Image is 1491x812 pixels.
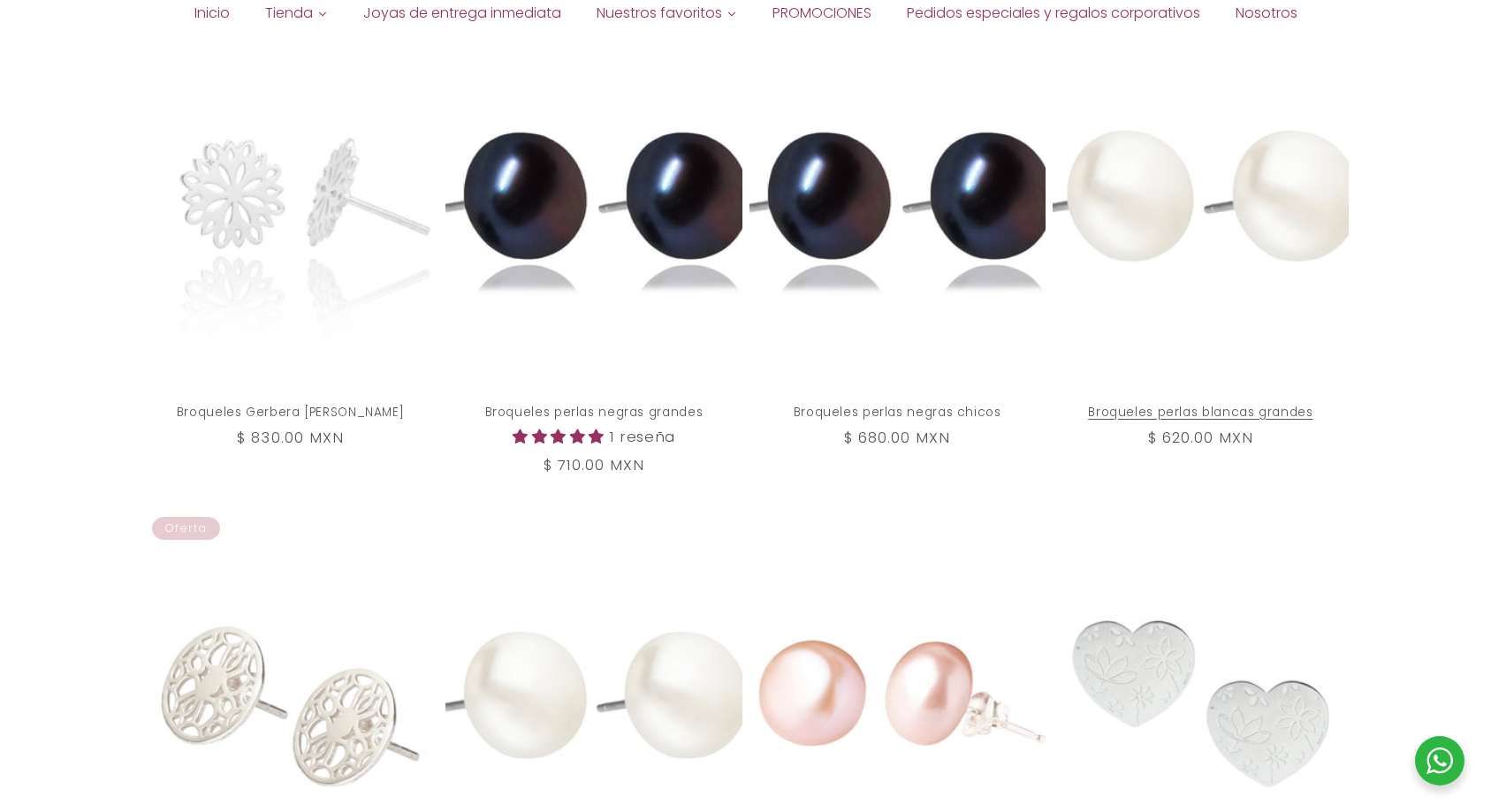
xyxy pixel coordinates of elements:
[772,4,871,23] span: PROMOCIONES
[907,4,1200,23] span: Pedidos especiales y regalos corporativos
[363,4,561,23] span: Joyas de entrega inmediata
[265,4,313,23] span: Tienda
[464,405,723,421] a: Broqueles perlas negras grandes
[194,4,230,23] span: Inicio
[161,405,420,421] a: Broqueles Gerbera [PERSON_NAME]
[597,4,722,23] span: Nuestros favoritos
[768,405,1027,421] a: Broqueles perlas negras chicos
[1236,4,1297,23] span: Nosotros
[1071,405,1330,421] a: Broqueles perlas blancas grandes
